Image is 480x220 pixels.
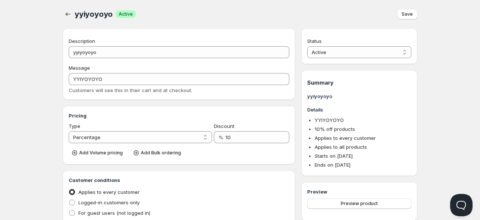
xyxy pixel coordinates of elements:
span: Message [69,65,90,71]
span: Preview product [341,201,378,207]
span: yyiyoyoyo [75,10,113,19]
span: Discount [214,123,234,129]
h1: Summary [307,79,411,87]
span: Customers will see this in their cart and at checkout. [69,87,192,93]
span: Type [69,123,80,129]
span: Save [402,11,413,17]
button: Add Bulk ordering [130,148,186,158]
button: Preview product [307,198,411,209]
span: Description [69,38,95,44]
h3: yyiyoyoyo [307,92,411,100]
h3: Pricing [69,112,289,119]
h3: Customer conditions [69,176,289,184]
span: Status [307,38,322,44]
button: Save [397,9,417,19]
input: Private internal description [69,46,289,58]
span: For guest users (not logged in) [78,210,150,216]
span: Add Volume pricing [79,150,123,156]
h3: Details [307,106,411,113]
button: Add Volume pricing [69,148,127,158]
span: Ends on [DATE] [315,162,350,168]
iframe: Help Scout Beacon - Open [450,194,473,216]
span: YYIYOYOYO [315,117,344,123]
span: Applies to all products [315,144,367,150]
span: Active [119,11,133,17]
span: Applies to every customer [78,189,140,195]
span: 10 % off products [315,126,355,132]
span: % [218,134,223,140]
span: Starts on [DATE] [315,153,353,159]
span: Applies to every customer [315,135,376,141]
span: Logged-in customers only [78,199,140,205]
h3: Preview [307,188,411,195]
span: Add Bulk ordering [141,150,181,156]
